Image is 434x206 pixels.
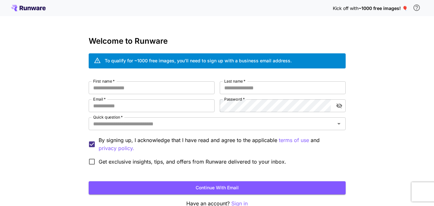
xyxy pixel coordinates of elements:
label: Quick question [93,114,123,120]
button: toggle password visibility [333,100,345,112]
h3: Welcome to Runware [89,37,346,46]
p: terms of use [279,136,309,144]
p: By signing up, I acknowledge that I have read and agree to the applicable and [99,136,341,152]
label: First name [93,78,115,84]
span: ~1000 free images! 🎈 [359,5,408,11]
button: By signing up, I acknowledge that I have read and agree to the applicable terms of use and [99,144,134,152]
span: Get exclusive insights, tips, and offers from Runware delivered to your inbox. [99,158,286,166]
span: Kick off with [333,5,359,11]
button: Open [334,119,343,128]
label: Password [224,96,245,102]
p: privacy policy. [99,144,134,152]
label: Email [93,96,106,102]
label: Last name [224,78,245,84]
div: To qualify for ~1000 free images, you’ll need to sign up with a business email address. [105,57,292,64]
button: By signing up, I acknowledge that I have read and agree to the applicable and privacy policy. [279,136,309,144]
button: In order to qualify for free credit, you need to sign up with a business email address and click ... [410,1,423,14]
button: Continue with email [89,181,346,194]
